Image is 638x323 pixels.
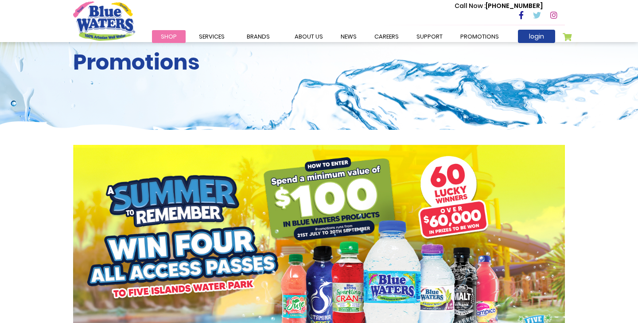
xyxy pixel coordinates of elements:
[190,30,233,43] a: Services
[518,30,555,43] a: login
[238,30,279,43] a: Brands
[73,1,135,40] a: store logo
[366,30,408,43] a: careers
[286,30,332,43] a: about us
[199,32,225,41] span: Services
[408,30,451,43] a: support
[332,30,366,43] a: News
[451,30,508,43] a: Promotions
[455,1,486,10] span: Call Now :
[247,32,270,41] span: Brands
[73,50,565,75] h2: Promotions
[161,32,177,41] span: Shop
[152,30,186,43] a: Shop
[455,1,543,11] p: [PHONE_NUMBER]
